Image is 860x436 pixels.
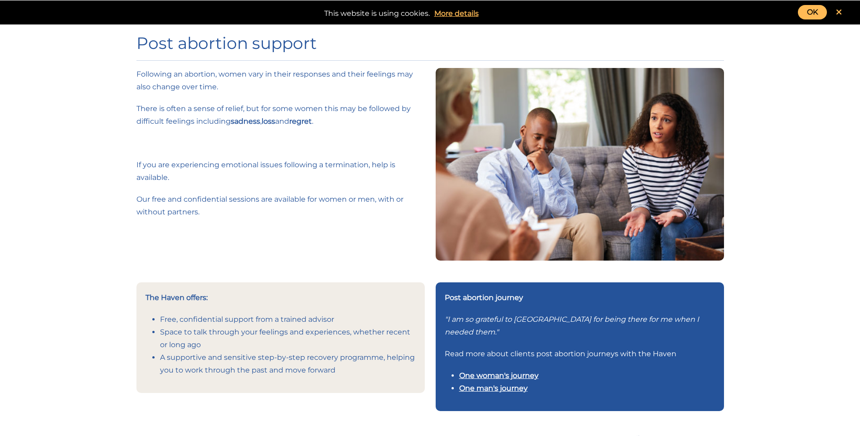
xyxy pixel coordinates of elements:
li: Free, confidential support from a trained advisor [160,313,416,326]
strong: The Haven offers: [146,293,208,302]
a: One man's journey [459,384,528,392]
p: "I am so grateful to [GEOGRAPHIC_DATA] for being there for me when I needed them." [445,313,715,339]
a: OK [798,5,827,19]
li: A supportive and sensitive step-by-step recovery programme, helping you to work through the past ... [160,351,416,377]
div: This website is using cookies. [9,5,851,20]
p: There is often a sense of relief, but for some women this may be followed by difficult feelings i... [136,102,425,128]
p: Read more about clients post abortion journeys with the Haven [445,348,715,360]
img: Young couple in crisis trying solve problem during counselling [436,68,724,260]
strong: Post abortion journey [445,293,523,302]
p: Our free and confidential sessions are available for women or men, with or without partners. [136,193,425,218]
li: Space to talk through your feelings and experiences, whether recent or long ago [160,326,416,351]
h1: Post abortion support [136,34,724,53]
p: Following an abortion, women vary in their responses and their feelings may also change over time. [136,68,425,93]
strong: regret [289,117,312,126]
strong: loss [262,117,275,126]
strong: sadness [231,117,260,126]
p: If you are experiencing emotional issues following a termination, help is available. [136,159,425,184]
a: More details [430,7,483,20]
a: One woman's journey [459,371,539,380]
